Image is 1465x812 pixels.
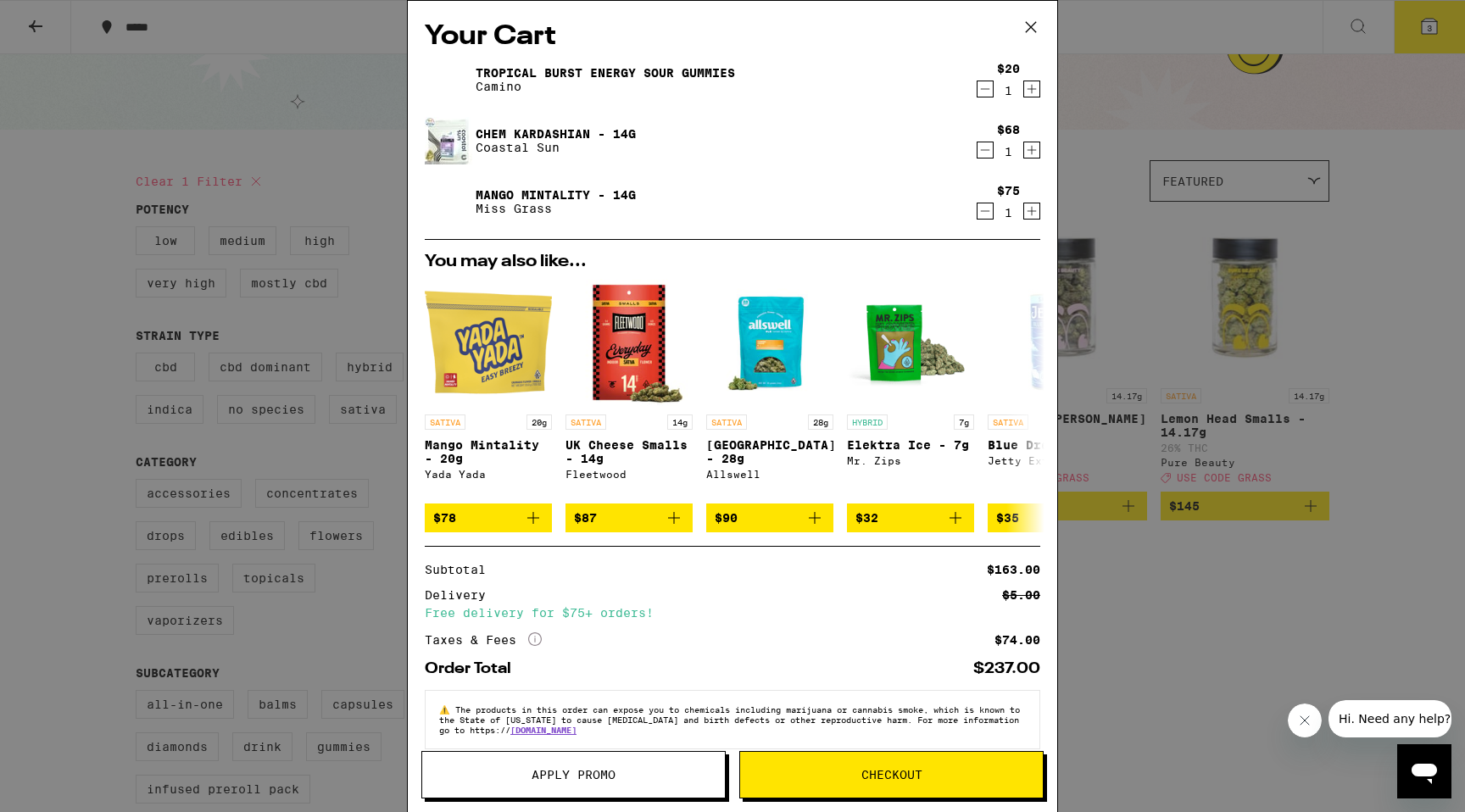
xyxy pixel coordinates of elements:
[421,751,726,798] button: Apply Promo
[847,438,974,452] p: Elektra Ice - 7g
[988,279,1115,406] img: Jetty Extracts - Blue Dream - 1g
[988,414,1028,430] p: SATIVA
[706,503,833,532] button: Add to bag
[988,503,1115,532] button: Add to bag
[425,279,552,406] img: Yada Yada - Mango Mintality - 20g
[565,503,693,532] button: Add to bag
[425,18,1040,56] h2: Your Cart
[565,469,693,480] div: Fleetwood
[667,414,693,430] p: 14g
[706,438,833,465] p: [GEOGRAPHIC_DATA] - 28g
[425,56,472,103] img: Tropical Burst Energy Sour Gummies
[425,632,542,648] div: Taxes & Fees
[997,184,1020,197] div: $75
[425,178,472,225] img: Mango Mintality - 14g
[476,80,735,93] p: Camino
[532,769,616,781] span: Apply Promo
[565,438,693,465] p: UK Cheese Smalls - 14g
[476,188,636,202] a: Mango Mintality - 14g
[988,279,1115,503] a: Open page for Blue Dream - 1g from Jetty Extracts
[425,607,1040,619] div: Free delivery for $75+ orders!
[1023,81,1040,97] button: Increment
[997,62,1020,75] div: $20
[476,127,636,141] a: Chem Kardashian - 14g
[425,661,523,676] div: Order Total
[988,438,1115,452] p: Blue Dream - 1g
[476,202,636,215] p: Miss Grass
[847,503,974,532] button: Add to bag
[739,751,1044,798] button: Checkout
[808,414,833,430] p: 28g
[439,704,455,715] span: ⚠️
[977,142,994,159] button: Decrement
[706,279,833,503] a: Open page for Garden Grove - 28g from Allswell
[973,661,1040,676] div: $237.00
[510,725,577,735] a: [DOMAIN_NAME]
[847,414,888,430] p: HYBRID
[425,469,552,480] div: Yada Yada
[997,123,1020,136] div: $68
[715,511,738,525] span: $90
[706,279,833,406] img: Allswell - Garden Grove - 28g
[997,206,1020,220] div: 1
[476,141,636,154] p: Coastal Sun
[706,469,833,480] div: Allswell
[847,455,974,466] div: Mr. Zips
[954,414,974,430] p: 7g
[996,511,1019,525] span: $35
[425,564,498,576] div: Subtotal
[439,704,1020,735] span: The products in this order can expose you to chemicals including marijuana or cannabis smoke, whi...
[565,279,693,406] img: Fleetwood - UK Cheese Smalls - 14g
[855,511,878,525] span: $32
[847,279,974,406] img: Mr. Zips - Elektra Ice - 7g
[994,634,1040,646] div: $74.00
[847,279,974,503] a: Open page for Elektra Ice - 7g from Mr. Zips
[977,203,994,220] button: Decrement
[425,117,472,164] img: Chem Kardashian - 14g
[425,503,552,532] button: Add to bag
[565,414,606,430] p: SATIVA
[425,438,552,465] p: Mango Mintality - 20g
[1023,142,1040,159] button: Increment
[861,769,922,781] span: Checkout
[1002,589,1040,601] div: $5.00
[997,84,1020,97] div: 1
[997,145,1020,159] div: 1
[425,253,1040,270] h2: You may also like...
[425,589,498,601] div: Delivery
[476,66,735,80] a: Tropical Burst Energy Sour Gummies
[425,279,552,503] a: Open page for Mango Mintality - 20g from Yada Yada
[1397,744,1451,798] iframe: Button to launch messaging window
[706,414,747,430] p: SATIVA
[988,455,1115,466] div: Jetty Extracts
[1329,700,1451,737] iframe: Message from company
[565,279,693,503] a: Open page for UK Cheese Smalls - 14g from Fleetwood
[433,511,456,525] span: $78
[526,414,552,430] p: 20g
[987,564,1040,576] div: $163.00
[1023,203,1040,220] button: Increment
[977,81,994,97] button: Decrement
[1288,704,1322,737] iframe: Close message
[574,511,597,525] span: $87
